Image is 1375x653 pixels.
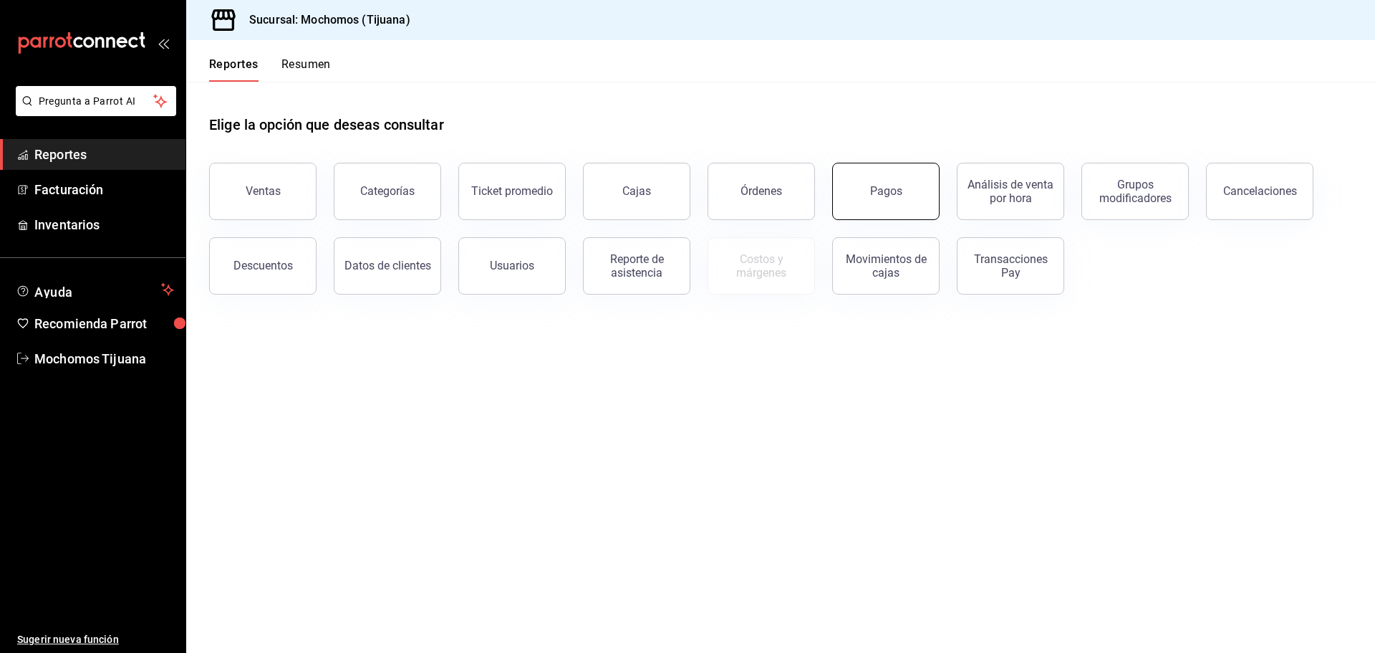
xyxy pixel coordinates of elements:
div: Ventas [246,184,281,198]
span: Inventarios [34,215,174,234]
div: Grupos modificadores [1091,178,1179,205]
div: Cajas [622,183,652,200]
button: Pregunta a Parrot AI [16,86,176,116]
span: Pregunta a Parrot AI [39,94,154,109]
button: Movimientos de cajas [832,237,940,295]
button: Contrata inventarios para ver este reporte [708,237,815,295]
button: Categorías [334,163,441,220]
button: Ventas [209,163,317,220]
div: navigation tabs [209,57,331,82]
div: Pagos [870,184,902,198]
div: Cancelaciones [1223,184,1297,198]
button: Grupos modificadores [1081,163,1189,220]
button: Cancelaciones [1206,163,1313,220]
span: Mochomos Tijuana [34,349,174,368]
button: Reportes [209,57,259,82]
a: Cajas [583,163,690,220]
button: Reporte de asistencia [583,237,690,295]
button: Descuentos [209,237,317,295]
span: Recomienda Parrot [34,314,174,333]
button: Usuarios [458,237,566,295]
div: Categorías [360,184,415,198]
div: Usuarios [490,259,534,272]
h1: Elige la opción que deseas consultar [209,114,444,135]
span: Sugerir nueva función [17,632,174,647]
h3: Sucursal: Mochomos (Tijuana) [238,11,410,29]
button: Datos de clientes [334,237,441,295]
div: Costos y márgenes [717,252,806,280]
button: Órdenes [708,163,815,220]
span: Ayuda [34,281,155,298]
span: Facturación [34,180,174,199]
div: Movimientos de cajas [841,252,930,280]
div: Órdenes [740,184,782,198]
div: Ticket promedio [471,184,553,198]
button: Transacciones Pay [957,237,1064,295]
button: Análisis de venta por hora [957,163,1064,220]
button: Ticket promedio [458,163,566,220]
button: Pagos [832,163,940,220]
div: Reporte de asistencia [592,252,681,280]
button: Resumen [281,57,331,82]
div: Datos de clientes [344,259,431,272]
div: Análisis de venta por hora [966,178,1055,205]
button: open_drawer_menu [158,37,169,49]
span: Reportes [34,145,174,164]
div: Transacciones Pay [966,252,1055,280]
a: Pregunta a Parrot AI [10,104,176,119]
div: Descuentos [233,259,293,272]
